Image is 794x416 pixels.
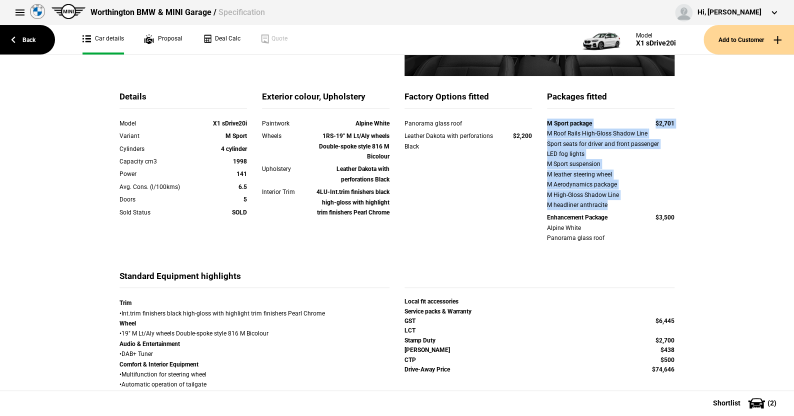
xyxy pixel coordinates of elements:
[119,340,180,347] strong: Audio & Entertainment
[404,327,415,334] strong: LCT
[547,128,674,210] div: M Roof Rails High-Gloss Shadow Line Sport seats for driver and front passenger LED fog lights M S...
[547,120,592,127] strong: M Sport package
[697,7,761,17] div: Hi, [PERSON_NAME]
[660,356,674,363] strong: $500
[404,131,494,151] div: Leather Dakota with perforations Black
[655,120,674,127] strong: $2,701
[404,346,450,353] strong: [PERSON_NAME]
[404,118,494,128] div: Panorama glass roof
[404,337,435,344] strong: Stamp Duty
[262,118,313,128] div: Paintwork
[238,183,247,190] strong: 6.5
[698,390,794,415] button: Shortlist(2)
[262,91,389,108] div: Exterior colour, Upholstery
[404,308,471,315] strong: Service packs & Warranty
[119,299,131,306] strong: Trim
[221,145,247,152] strong: 4 cylinder
[404,317,415,324] strong: GST
[355,120,389,127] strong: Alpine White
[547,223,674,243] div: Alpine White Panorama glass roof
[336,165,389,182] strong: Leather Dakota with perforations Black
[319,132,389,160] strong: 1RS-19" M Lt/Aly wheels Double-spoke style 816 M Bicolour
[636,32,676,39] div: Model
[119,194,196,204] div: Doors
[119,169,196,179] div: Power
[119,207,196,217] div: Sold Status
[703,25,794,54] button: Add to Customer
[655,214,674,221] strong: $3,500
[119,131,196,141] div: Variant
[660,346,674,353] strong: $438
[213,120,247,127] strong: X1 sDrive20i
[655,337,674,344] strong: $2,700
[119,91,247,108] div: Details
[655,317,674,324] strong: $6,445
[316,188,389,216] strong: 4LU-Int.trim finishers black high-gloss with highlight trim finishers Pearl Chrome
[404,91,532,108] div: Factory Options fitted
[30,4,45,19] img: bmw.png
[404,366,450,373] strong: Drive-Away Price
[202,25,240,54] a: Deal Calc
[767,399,776,406] span: ( 2 )
[404,356,416,363] strong: CTP
[119,320,136,327] strong: Wheel
[262,131,313,141] div: Wheels
[82,25,124,54] a: Car details
[90,7,264,18] div: Worthington BMW & MINI Garage /
[119,270,389,288] div: Standard Equipment highlights
[652,366,674,373] strong: $74,646
[119,182,196,192] div: Avg. Cons. (l/100kms)
[232,209,247,216] strong: SOLD
[218,7,264,17] span: Specification
[51,4,85,19] img: mini.png
[233,158,247,165] strong: 1998
[636,39,676,47] div: X1 sDrive20i
[547,91,674,108] div: Packages fitted
[262,187,313,197] div: Interior Trim
[236,170,247,177] strong: 141
[243,196,247,203] strong: 5
[144,25,182,54] a: Proposal
[262,164,313,174] div: Upholstery
[547,214,607,221] strong: Enhancement Package
[404,298,458,305] strong: Local fit accessories
[119,118,196,128] div: Model
[713,399,740,406] span: Shortlist
[119,156,196,166] div: Capacity cm3
[225,132,247,139] strong: M Sport
[513,132,532,139] strong: $2,200
[119,361,198,368] strong: Comfort & Interior Equipment
[119,144,196,154] div: Cylinders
